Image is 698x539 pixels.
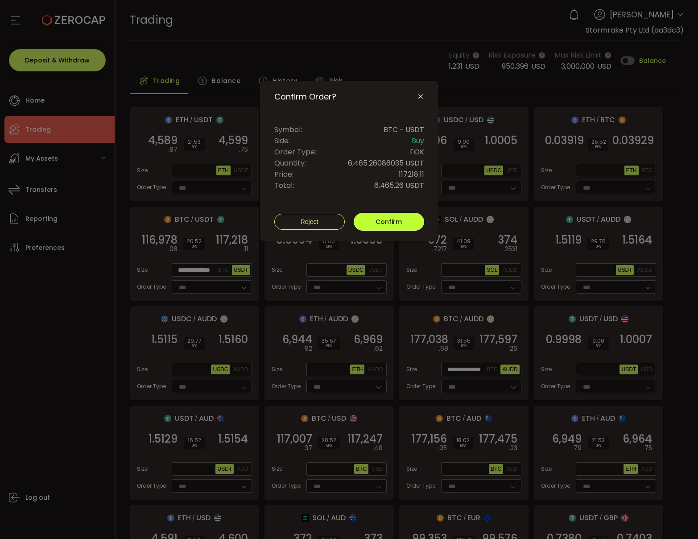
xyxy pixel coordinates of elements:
span: 117218.11 [399,169,424,180]
span: Confirm Order? [274,91,336,102]
span: Reject [301,218,318,225]
iframe: Chat Widget [592,443,698,539]
div: Confirm Order? [260,81,438,241]
span: Total: [274,180,294,191]
button: Close [417,93,424,101]
span: FOK [410,146,424,158]
span: Side: [274,135,290,146]
button: Confirm [354,213,424,231]
span: BTC - USDT [384,124,424,135]
span: Buy [412,135,424,146]
span: Order Type: [274,146,316,158]
span: Symbol: [274,124,302,135]
span: Price: [274,169,293,180]
span: 6,465.26 USDT [374,180,424,191]
span: Quantity: [274,158,306,169]
span: 6,465.26086035 USDT [348,158,424,169]
button: Reject [274,214,345,230]
span: Confirm [376,217,402,226]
